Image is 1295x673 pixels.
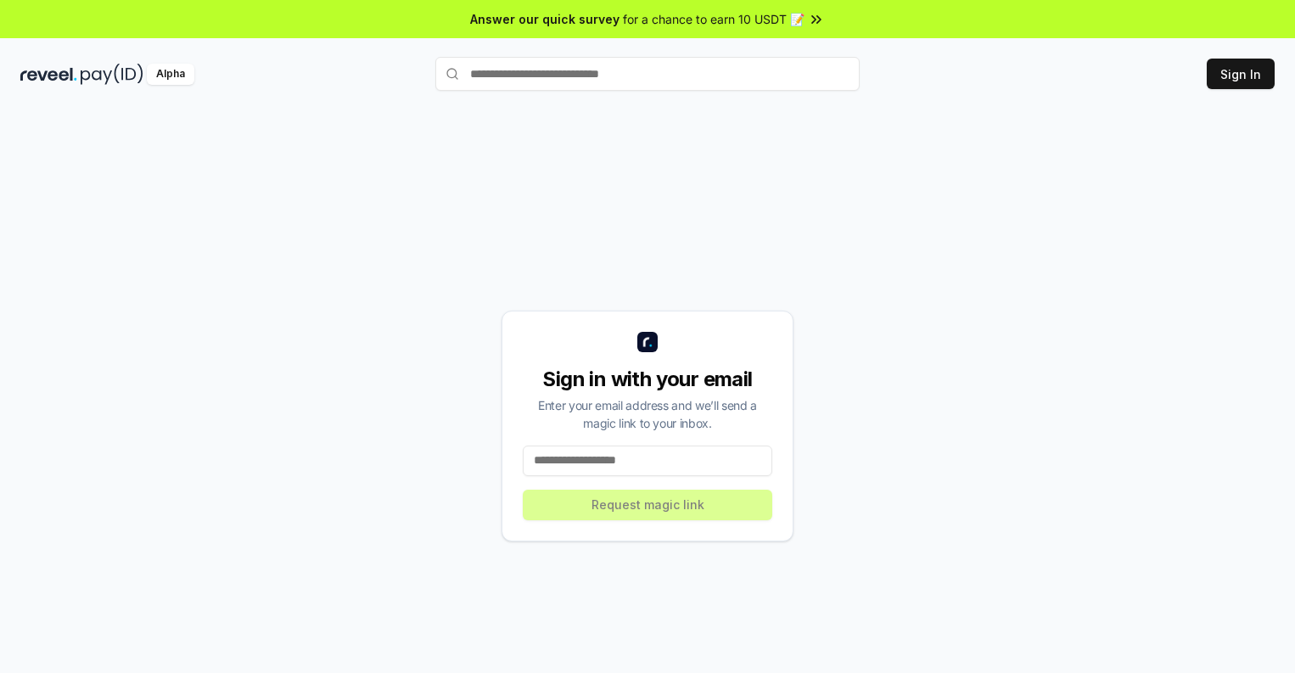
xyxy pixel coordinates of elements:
[623,10,804,28] span: for a chance to earn 10 USDT 📝
[81,64,143,85] img: pay_id
[523,366,772,393] div: Sign in with your email
[523,396,772,432] div: Enter your email address and we’ll send a magic link to your inbox.
[1207,59,1275,89] button: Sign In
[147,64,194,85] div: Alpha
[470,10,619,28] span: Answer our quick survey
[637,332,658,352] img: logo_small
[20,64,77,85] img: reveel_dark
